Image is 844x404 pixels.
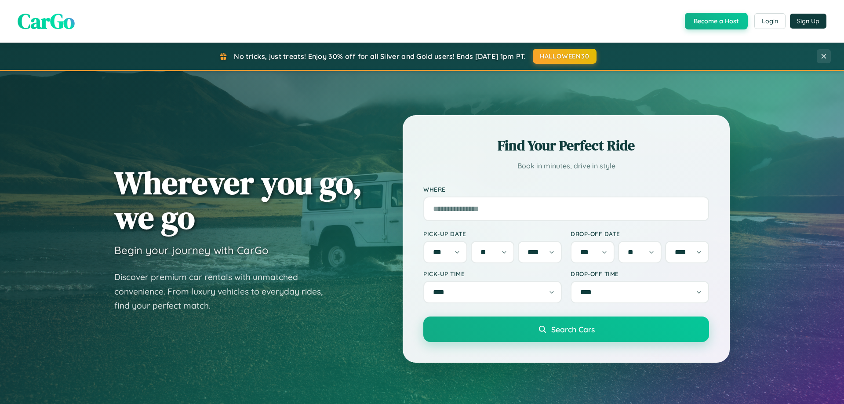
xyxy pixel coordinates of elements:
[114,165,362,235] h1: Wherever you go, we go
[533,49,597,64] button: HALLOWEEN30
[18,7,75,36] span: CarGo
[423,136,709,155] h2: Find Your Perfect Ride
[685,13,748,29] button: Become a Host
[423,160,709,172] p: Book in minutes, drive in style
[423,186,709,193] label: Where
[114,244,269,257] h3: Begin your journey with CarGo
[571,230,709,237] label: Drop-off Date
[423,230,562,237] label: Pick-up Date
[114,270,334,313] p: Discover premium car rentals with unmatched convenience. From luxury vehicles to everyday rides, ...
[571,270,709,277] label: Drop-off Time
[423,317,709,342] button: Search Cars
[234,52,526,61] span: No tricks, just treats! Enjoy 30% off for all Silver and Gold users! Ends [DATE] 1pm PT.
[754,13,786,29] button: Login
[790,14,826,29] button: Sign Up
[551,324,595,334] span: Search Cars
[423,270,562,277] label: Pick-up Time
